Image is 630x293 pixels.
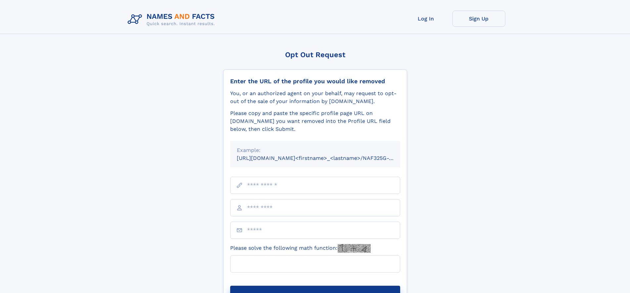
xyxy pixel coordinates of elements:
[237,155,413,161] small: [URL][DOMAIN_NAME]<firstname>_<lastname>/NAF325G-xxxxxxxx
[399,11,452,27] a: Log In
[230,244,371,253] label: Please solve the following math function:
[125,11,220,28] img: Logo Names and Facts
[237,146,394,154] div: Example:
[230,90,400,105] div: You, or an authorized agent on your behalf, may request to opt-out of the sale of your informatio...
[452,11,505,27] a: Sign Up
[230,109,400,133] div: Please copy and paste the specific profile page URL on [DOMAIN_NAME] you want removed into the Pr...
[223,51,407,59] div: Opt Out Request
[230,78,400,85] div: Enter the URL of the profile you would like removed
